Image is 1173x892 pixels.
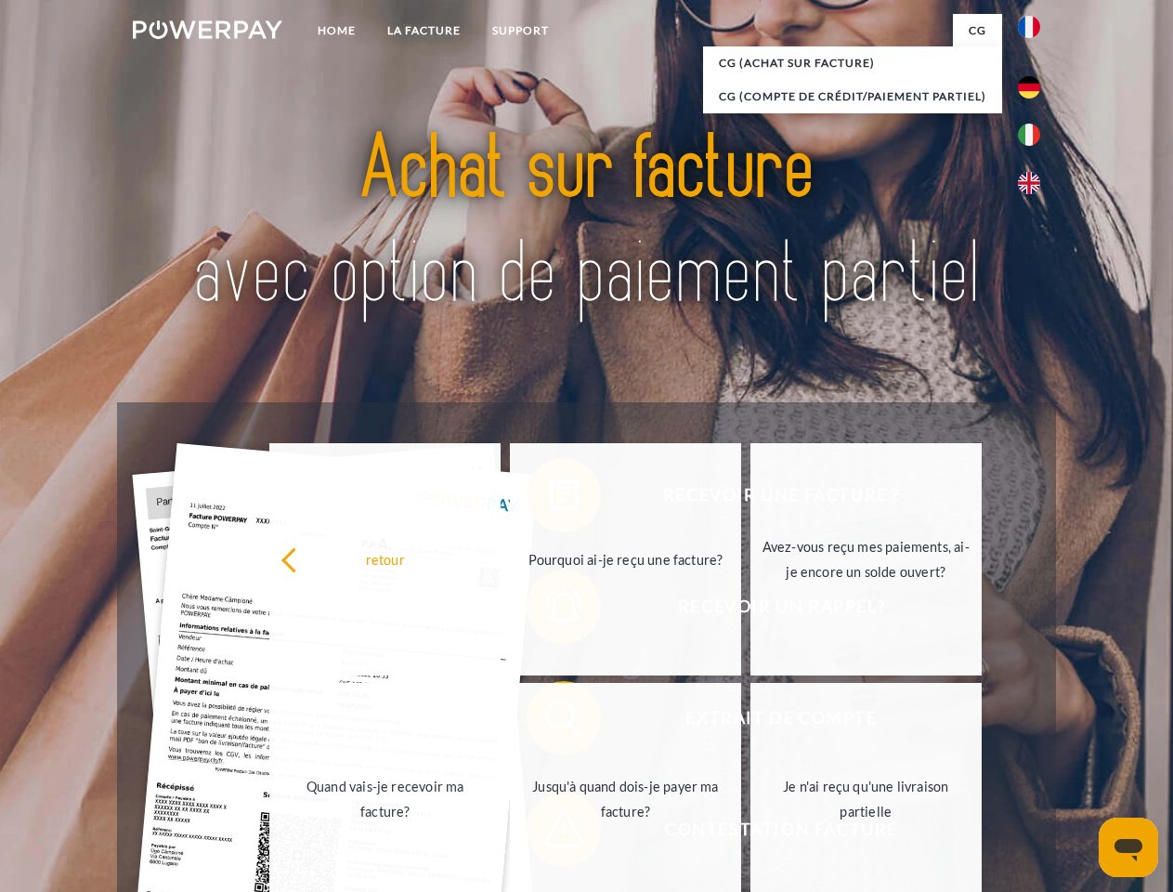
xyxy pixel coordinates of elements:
[953,14,1002,47] a: CG
[280,546,489,571] div: retour
[1018,76,1040,98] img: de
[1018,124,1040,146] img: it
[1099,818,1158,877] iframe: Bouton de lancement de la fenêtre de messagerie
[1018,172,1040,194] img: en
[1018,16,1040,38] img: fr
[750,443,982,676] a: Avez-vous reçu mes paiements, ai-je encore un solde ouvert?
[762,774,971,824] div: Je n'ai reçu qu'une livraison partielle
[476,14,565,47] a: Support
[177,89,996,356] img: title-powerpay_fr.svg
[703,46,1002,80] a: CG (achat sur facture)
[521,546,730,571] div: Pourquoi ai-je reçu une facture?
[762,534,971,584] div: Avez-vous reçu mes paiements, ai-je encore un solde ouvert?
[133,20,282,39] img: logo-powerpay-white.svg
[371,14,476,47] a: LA FACTURE
[521,774,730,824] div: Jusqu'à quand dois-je payer ma facture?
[703,80,1002,113] a: CG (Compte de crédit/paiement partiel)
[280,774,489,824] div: Quand vais-je recevoir ma facture?
[302,14,371,47] a: Home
